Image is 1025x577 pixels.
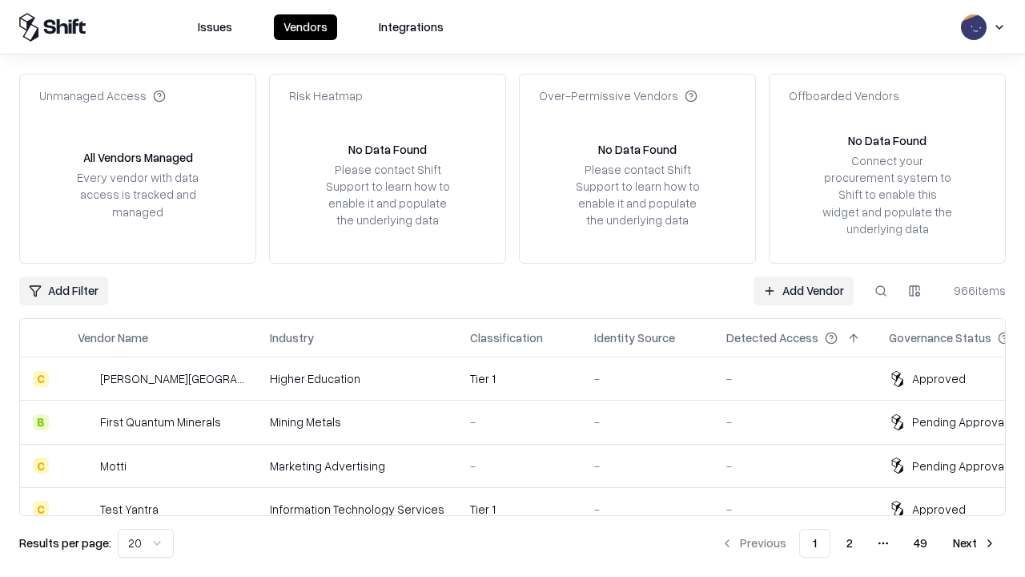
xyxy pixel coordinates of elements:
[19,276,108,305] button: Add Filter
[470,414,569,430] div: -
[270,501,444,518] div: Information Technology Services
[789,87,899,104] div: Offboarded Vendors
[270,370,444,387] div: Higher Education
[78,458,94,474] img: Motti
[470,329,543,346] div: Classification
[71,169,204,220] div: Every vendor with data access is tracked and managed
[33,371,49,387] div: C
[83,149,193,166] div: All Vendors Managed
[348,141,427,158] div: No Data Found
[39,87,166,104] div: Unmanaged Access
[834,529,866,558] button: 2
[270,329,314,346] div: Industry
[270,414,444,430] div: Mining Metals
[726,501,863,518] div: -
[594,458,701,474] div: -
[943,529,1006,558] button: Next
[726,414,863,430] div: -
[100,458,127,474] div: Motti
[321,161,454,229] div: Please contact Shift Support to learn how to enable it and populate the underlying data
[754,276,854,305] a: Add Vendor
[274,14,337,40] button: Vendors
[942,282,1006,299] div: 966 items
[100,370,244,387] div: [PERSON_NAME][GEOGRAPHIC_DATA]
[289,87,363,104] div: Risk Heatmap
[369,14,453,40] button: Integrations
[19,535,111,551] p: Results per page:
[912,458,1007,474] div: Pending Approval
[821,152,954,237] div: Connect your procurement system to Shift to enable this widget and populate the underlying data
[912,414,1007,430] div: Pending Approval
[594,370,701,387] div: -
[78,501,94,517] img: Test Yantra
[594,329,675,346] div: Identity Source
[901,529,940,558] button: 49
[100,501,159,518] div: Test Yantra
[78,329,148,346] div: Vendor Name
[726,329,818,346] div: Detected Access
[598,141,677,158] div: No Data Found
[33,414,49,430] div: B
[594,414,701,430] div: -
[270,458,444,474] div: Marketing Advertising
[470,458,569,474] div: -
[726,370,863,387] div: -
[594,501,701,518] div: -
[848,132,927,149] div: No Data Found
[799,529,830,558] button: 1
[571,161,704,229] div: Please contact Shift Support to learn how to enable it and populate the underlying data
[188,14,242,40] button: Issues
[470,370,569,387] div: Tier 1
[33,501,49,517] div: C
[100,414,221,430] div: First Quantum Minerals
[726,458,863,474] div: -
[539,87,697,104] div: Over-Permissive Vendors
[78,414,94,430] img: First Quantum Minerals
[78,371,94,387] img: Reichman University
[912,370,966,387] div: Approved
[912,501,966,518] div: Approved
[470,501,569,518] div: Tier 1
[33,458,49,474] div: C
[711,529,1006,558] nav: pagination
[889,329,991,346] div: Governance Status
